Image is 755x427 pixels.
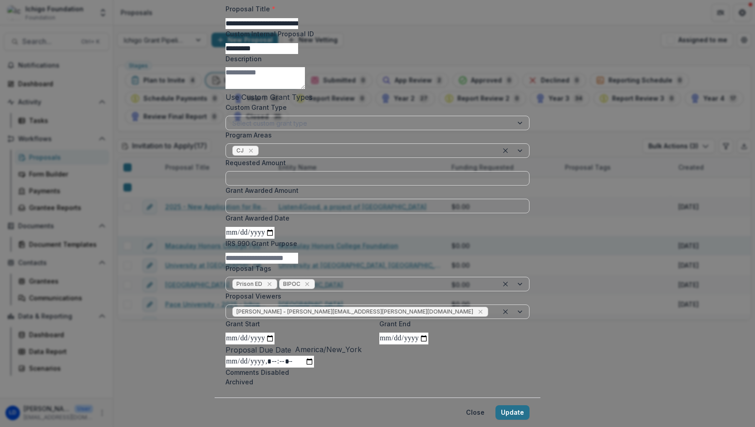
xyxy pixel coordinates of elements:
[246,146,255,155] div: Remove CJ
[500,306,511,317] div: Clear selected options
[283,281,300,287] span: BIPOC
[226,103,524,112] label: Custom Grant Type
[236,147,244,154] span: CJ
[226,54,524,64] label: Description
[495,405,529,420] button: Update
[226,213,524,223] label: Grant Awarded Date
[379,319,524,329] label: Grant End
[226,158,524,167] label: Requested Amount
[226,368,289,377] label: Comments Disabled
[226,344,291,355] label: Proposal Due Date
[226,130,524,140] label: Program Areas
[226,29,524,39] label: Custom Internal Proposal ID
[265,280,274,289] div: Remove Prison ED
[226,239,524,248] label: IRS 990 Grant Purpose
[236,281,262,287] span: Prison ED
[226,4,524,14] label: Proposal Title
[226,377,253,387] label: Archived
[500,145,511,156] div: Clear selected options
[226,186,524,195] label: Grant Awarded Amount
[226,264,524,273] label: Proposal Tags
[226,291,524,301] label: Proposal Viewers
[226,319,370,329] label: Grant Start
[295,345,362,354] span: America/New_York
[303,280,312,289] div: Remove BIPOC
[476,307,485,316] div: Remove Janel Callon - janel.callon@ichigofoundation.org
[500,279,511,290] div: Clear selected options
[461,405,490,420] button: Close
[226,93,313,102] label: Use Custom Grant Types
[236,309,473,315] span: [PERSON_NAME] - [PERSON_NAME][EMAIL_ADDRESS][PERSON_NAME][DOMAIN_NAME]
